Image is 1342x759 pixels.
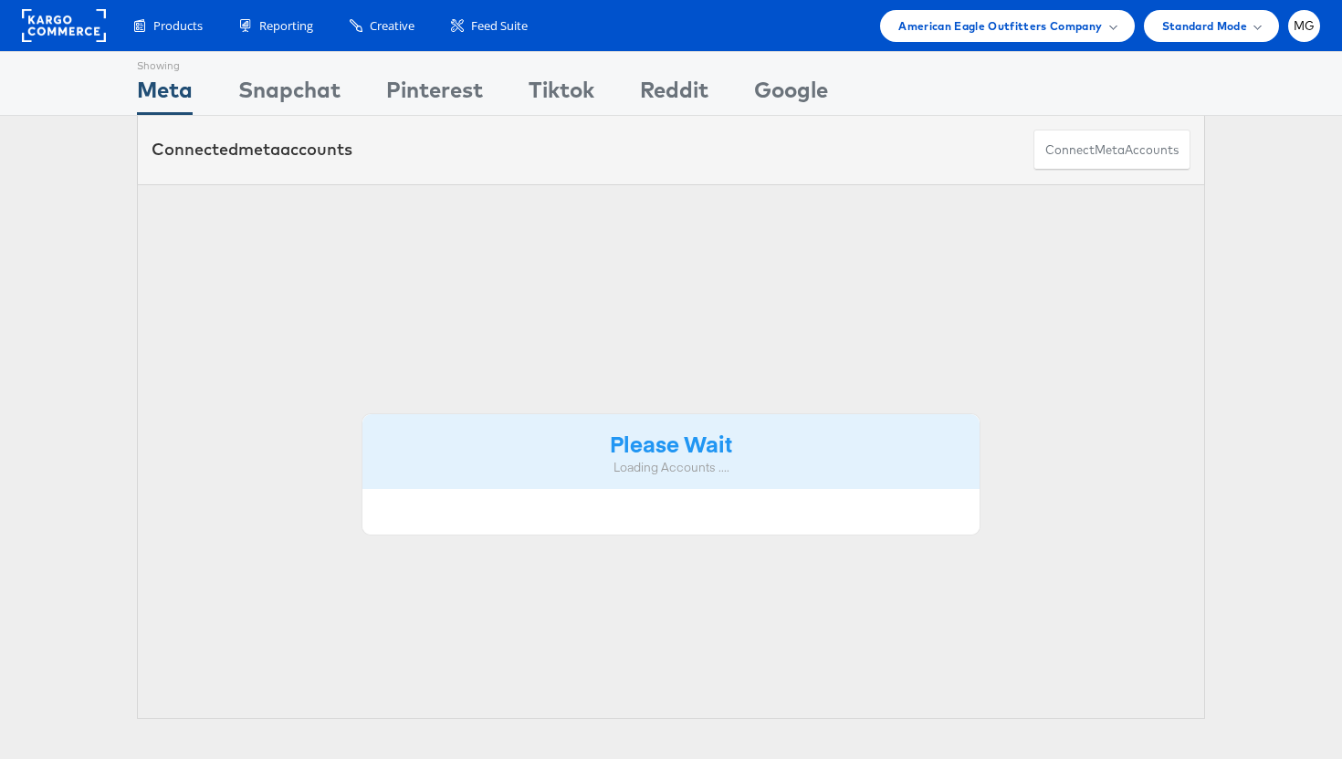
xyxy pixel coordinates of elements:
div: Showing [137,52,193,74]
div: Loading Accounts .... [376,459,966,476]
strong: Please Wait [610,428,732,458]
div: Tiktok [529,74,594,115]
div: Reddit [640,74,708,115]
button: ConnectmetaAccounts [1033,130,1190,171]
span: American Eagle Outfitters Company [898,16,1102,36]
span: MG [1294,20,1316,32]
div: Snapchat [238,74,341,115]
div: Pinterest [386,74,483,115]
span: Feed Suite [471,17,528,35]
div: Connected accounts [152,138,352,161]
span: Products [153,17,203,35]
span: Reporting [259,17,313,35]
div: Meta [137,74,193,115]
span: Creative [370,17,414,35]
span: meta [238,139,280,160]
span: Standard Mode [1162,16,1247,36]
span: meta [1095,141,1125,159]
div: Google [754,74,828,115]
